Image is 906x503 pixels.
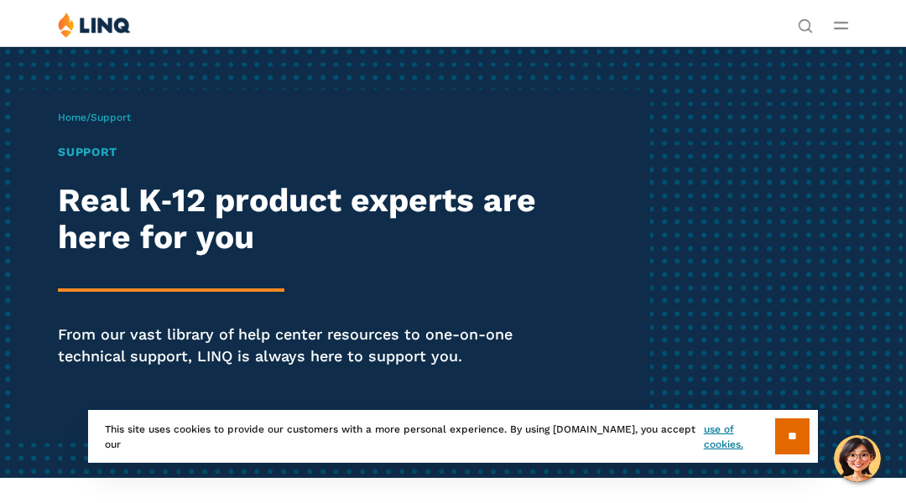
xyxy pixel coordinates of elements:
[58,111,86,123] a: Home
[58,324,555,366] p: From our vast library of help center resources to one-on-one technical support, LINQ is always he...
[834,16,848,34] button: Open Main Menu
[91,111,131,123] span: Support
[88,410,818,463] div: This site uses cookies to provide our customers with a more personal experience. By using [DOMAIN...
[798,12,813,32] nav: Utility Navigation
[58,12,131,38] img: LINQ | K‑12 Software
[798,17,813,32] button: Open Search Bar
[58,182,555,257] h2: Real K‑12 product experts are here for you
[834,435,881,482] button: Hello, have a question? Let’s chat.
[58,111,131,123] span: /
[58,143,555,161] h1: Support
[704,422,775,452] a: use of cookies.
